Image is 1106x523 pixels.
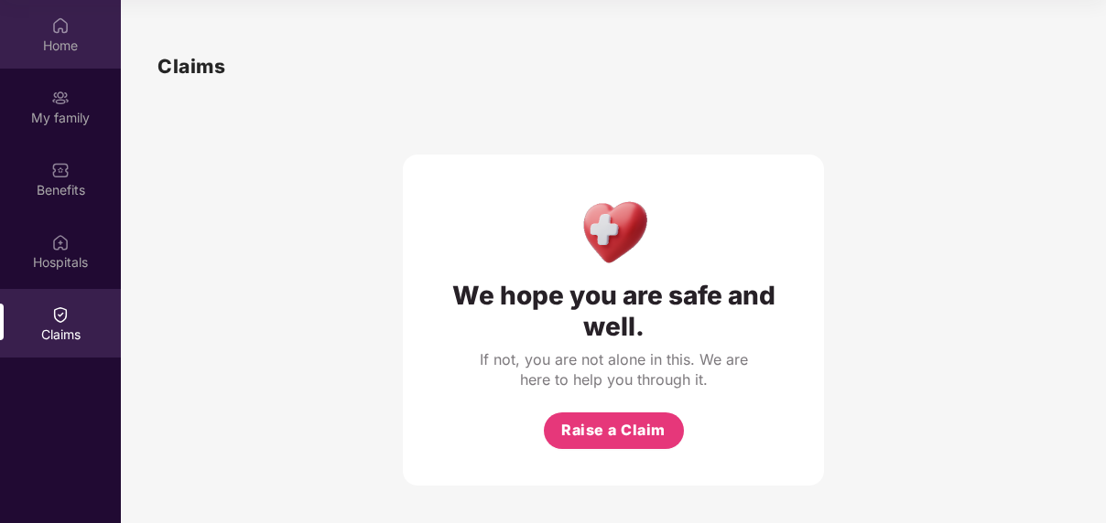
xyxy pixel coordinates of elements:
img: svg+xml;base64,PHN2ZyBpZD0iQ2xhaW0iIHhtbG5zPSJodHRwOi8vd3d3LnczLm9yZy8yMDAwL3N2ZyIgd2lkdGg9IjIwIi... [51,305,70,324]
div: If not, you are not alone in this. We are here to help you through it. [476,349,751,390]
img: Health Care [574,191,654,271]
button: Raise a Claim [544,412,684,449]
img: svg+xml;base64,PHN2ZyBpZD0iSG9tZSIgeG1sbnM9Imh0dHA6Ly93d3cudzMub3JnLzIwMDAvc3ZnIiB3aWR0aD0iMjAiIG... [51,16,70,35]
img: svg+xml;base64,PHN2ZyBpZD0iQmVuZWZpdHMiIHhtbG5zPSJodHRwOi8vd3d3LnczLm9yZy8yMDAwL3N2ZyIgd2lkdGg9Ij... [51,161,70,179]
img: svg+xml;base64,PHN2ZyB3aWR0aD0iMjAiIGhlaWdodD0iMjAiIHZpZXdCb3g9IjAgMCAyMCAyMCIgZmlsbD0ibm9uZSIgeG... [51,89,70,107]
img: svg+xml;base64,PHN2ZyBpZD0iSG9zcGl0YWxzIiB4bWxucz0iaHR0cDovL3d3dy53My5vcmcvMjAwMC9zdmciIHdpZHRoPS... [51,233,70,251]
h1: Claims [157,51,225,81]
span: Raise a Claim [561,419,666,442]
div: We hope you are safe and well. [439,280,787,342]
